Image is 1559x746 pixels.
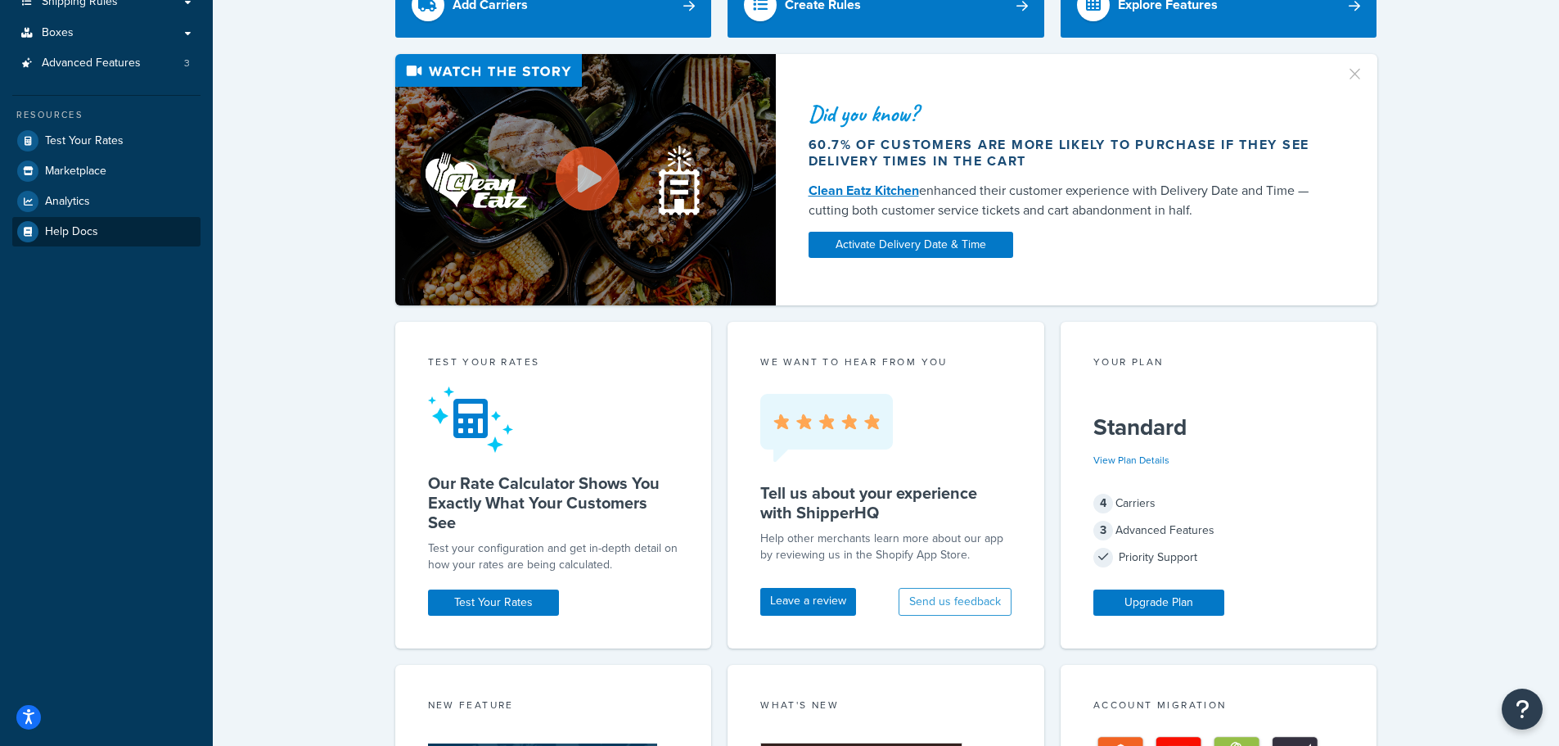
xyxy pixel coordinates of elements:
[45,225,98,239] span: Help Docs
[45,165,106,179] span: Marketplace
[1093,492,1345,515] div: Carriers
[45,195,90,209] span: Analytics
[428,473,679,532] h5: Our Rate Calculator Shows You Exactly What Your Customers See
[809,181,1326,220] div: enhanced their customer experience with Delivery Date and Time — cutting both customer service ti...
[428,698,679,717] div: New Feature
[428,355,679,373] div: Test your rates
[1093,355,1345,373] div: Your Plan
[12,187,201,216] a: Analytics
[395,54,776,305] img: Video thumbnail
[42,26,74,40] span: Boxes
[12,126,201,156] a: Test Your Rates
[809,232,1013,258] a: Activate Delivery Date & Time
[12,18,201,48] a: Boxes
[428,590,559,616] a: Test Your Rates
[1093,698,1345,717] div: Account Migration
[12,217,201,246] a: Help Docs
[760,588,856,616] a: Leave a review
[899,588,1012,616] button: Send us feedback
[428,540,679,573] div: Test your configuration and get in-depth detail on how your rates are being calculated.
[12,156,201,186] a: Marketplace
[809,102,1326,125] div: Did you know?
[809,181,919,200] a: Clean Eatz Kitchen
[1093,546,1345,569] div: Priority Support
[809,137,1326,170] div: 60.7% of customers are more likely to purchase if they see delivery times in the cart
[1093,590,1224,616] a: Upgrade Plan
[1093,494,1113,513] span: 4
[12,48,201,79] a: Advanced Features3
[760,355,1012,369] p: we want to hear from you
[12,48,201,79] li: Advanced Features
[184,57,190,70] span: 3
[45,134,124,148] span: Test Your Rates
[12,108,201,122] div: Resources
[1093,414,1345,441] h5: Standard
[760,698,1012,717] div: What's New
[1093,519,1345,542] div: Advanced Features
[1093,453,1169,468] a: View Plan Details
[42,57,141,70] span: Advanced Features
[760,531,1012,563] p: Help other merchants learn more about our app by reviewing us in the Shopify App Store.
[1502,689,1543,730] button: Open Resource Center
[760,483,1012,522] h5: Tell us about your experience with ShipperHQ
[1093,521,1113,540] span: 3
